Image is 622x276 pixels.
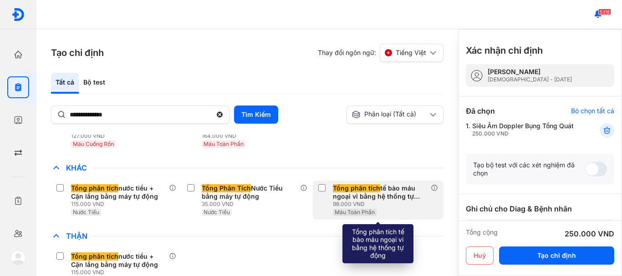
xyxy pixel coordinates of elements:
[488,76,572,83] div: [DEMOGRAPHIC_DATA] - [DATE]
[202,184,251,192] span: Tổng Phân Tích
[71,269,169,276] div: 115.000 VND
[11,8,25,21] img: logo
[73,209,99,216] span: Nước Tiểu
[335,209,375,216] span: Máu Toàn Phần
[202,201,300,208] div: 35.000 VND
[73,141,114,147] span: Máu Cuống Rốn
[565,228,614,239] div: 250.000 VND
[466,44,543,57] h3: Xác nhận chỉ định
[71,132,169,140] div: 127.000 VND
[466,228,498,239] div: Tổng cộng
[204,141,244,147] span: Máu Toàn Phần
[71,252,165,269] div: nước tiểu + Cặn lắng bằng máy tự động
[396,49,426,57] span: Tiếng Việt
[333,201,431,208] div: 98.000 VND
[71,252,118,261] span: Tổng phân tích
[202,132,300,140] div: 164.000 VND
[472,122,574,137] div: Siêu Âm Doppler Bụng Tổng Quát
[466,246,494,265] button: Huỷ
[333,184,427,201] div: tế bào máu ngoại vi bằng hệ thống tự động
[488,68,572,76] div: [PERSON_NAME]
[598,9,611,15] span: 5318
[204,209,230,216] span: Nước Tiểu
[234,105,278,124] button: Tìm Kiếm
[71,201,169,208] div: 115.000 VND
[51,73,79,94] div: Tất cả
[202,184,296,201] div: Nước Tiểu bằng máy tự động
[466,122,577,137] div: 1.
[79,73,110,94] div: Bộ test
[71,184,118,192] span: Tổng phân tích
[51,46,104,59] h3: Tạo chỉ định
[61,231,92,241] span: Thận
[466,105,495,116] div: Đã chọn
[61,163,92,172] span: Khác
[333,184,380,192] span: Tổng phân tích
[571,107,614,115] div: Bỏ chọn tất cả
[318,44,444,62] div: Thay đổi ngôn ngữ:
[352,110,428,119] div: Phân loại (Tất cả)
[71,184,165,201] div: nước tiểu + Cặn lắng bằng máy tự động
[472,130,574,137] div: 250.000 VND
[499,246,614,265] button: Tạo chỉ định
[473,161,585,177] div: Tạo bộ test với các xét nghiệm đã chọn
[466,203,614,214] div: Ghi chú cho Diag & Bệnh nhân
[11,251,25,265] img: logo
